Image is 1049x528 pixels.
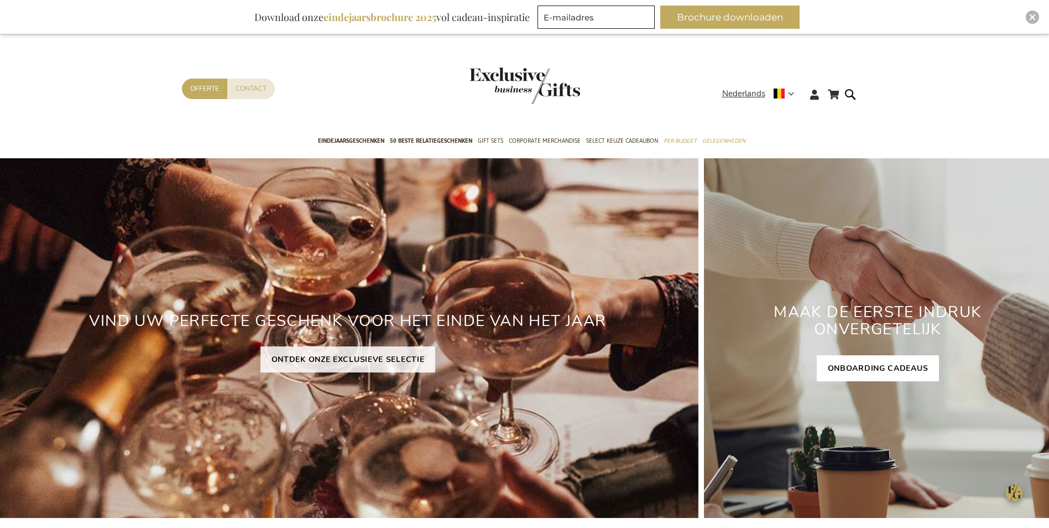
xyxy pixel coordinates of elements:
[260,346,436,372] a: ONTDEK ONZE EXCLUSIEVE SELECTIE
[390,135,472,147] span: 50 beste relatiegeschenken
[702,135,745,147] span: Gelegenheden
[182,79,227,99] a: Offerte
[469,68,580,104] img: Exclusive Business gifts logo
[817,355,940,381] a: ONBOARDING CADEAUS
[318,135,384,147] span: Eindejaarsgeschenken
[722,87,801,100] div: Nederlands
[586,135,658,147] span: Select Keuze Cadeaubon
[469,68,525,104] a: store logo
[509,135,581,147] span: Corporate Merchandise
[323,11,436,24] b: eindejaarsbrochure 2025
[249,6,535,29] div: Download onze vol cadeau-inspiratie
[660,6,800,29] button: Brochure downloaden
[722,87,765,100] span: Nederlands
[537,6,658,32] form: marketing offers and promotions
[537,6,655,29] input: E-mailadres
[1029,14,1036,20] img: Close
[1026,11,1039,24] div: Close
[478,135,503,147] span: Gift Sets
[227,79,275,99] a: Contact
[664,135,697,147] span: Per Budget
